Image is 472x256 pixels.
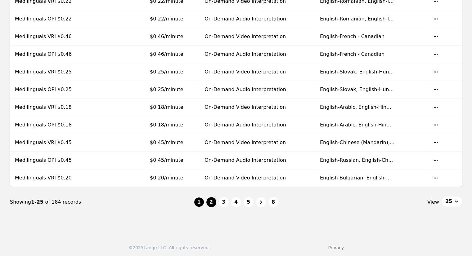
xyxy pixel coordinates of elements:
[10,116,94,134] td: Medilinguals OPI $0.18
[150,122,183,128] span: $0.18/minute
[219,197,229,207] button: 3
[244,197,254,207] button: 5
[427,198,439,206] span: View
[150,69,183,75] span: $0.25/minute
[268,197,278,207] button: 8
[150,157,183,163] span: $0.45/minute
[150,139,183,145] span: $0.45/minute
[320,16,393,22] span: English-Romanian, English-I...
[200,81,315,99] td: On-Demand Audio Interpretation
[200,10,315,28] td: On-Demand Audio Interpretation
[128,245,210,251] div: © 2025 Lango LLC. All rights reserved.
[150,104,183,110] span: $0.18/minute
[150,33,183,39] span: $0.46/minute
[10,46,94,63] td: Medilinguals OPI $0.46
[200,116,315,134] td: On-Demand Audio Interpretation
[320,33,423,40] div: English-French - Canadian
[320,69,394,75] span: English-Slovak, English-Hun...
[150,16,183,22] span: $0.22/minute
[200,152,315,169] td: On-Demand Audio Interpretation
[150,175,183,181] span: $0.20/minute
[200,63,315,81] td: On-Demand Video Interpretation
[320,104,391,110] span: English-Arabic, English-Hin...
[442,196,462,206] button: 25
[328,245,344,250] a: Privacy
[320,175,391,181] span: English-Bulgarian, English-...
[320,51,423,58] div: English-French - Canadian
[206,197,216,207] button: 2
[10,169,94,187] td: Medilinguals VRI $0.20
[10,81,94,99] td: Medilinguals OPI $0.25
[200,169,315,187] td: On-Demand Video Interpretation
[320,157,393,163] span: English-Russian, English-Ch...
[320,139,394,145] span: English-Chinese (Mandarin),...
[10,28,94,46] td: Medilinguals VRI $0.46
[10,10,94,28] td: Medilinguals OPI $0.22
[10,152,94,169] td: Medilinguals OPI $0.45
[231,197,241,207] button: 4
[200,28,315,46] td: On-Demand Video Interpretation
[10,134,94,152] td: Medilinguals VRI $0.45
[445,198,452,205] span: 25
[10,99,94,116] td: Medilinguals VRI $0.18
[200,46,315,63] td: On-Demand Audio Interpretation
[10,63,94,81] td: Medilinguals VRI $0.25
[200,134,315,152] td: On-Demand Video Interpretation
[200,99,315,116] td: On-Demand Video Interpretation
[150,86,183,92] span: $0.25/minute
[31,199,45,205] span: 1-25
[320,86,394,92] span: English-Slovak, English-Hun...
[10,187,462,217] nav: Page navigation
[150,51,183,57] span: $0.46/minute
[320,122,391,128] span: English-Arabic, English-Hin...
[10,198,194,206] div: Showing of 184 records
